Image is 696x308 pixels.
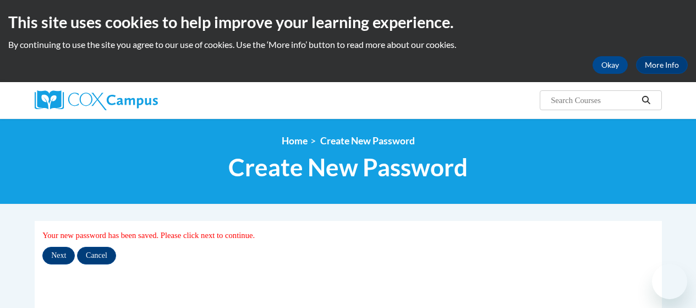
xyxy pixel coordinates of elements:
input: Cancel [77,247,116,264]
span: Create New Password [320,135,415,147]
button: Search [638,94,654,107]
a: Cox Campus [35,90,233,110]
input: Next [42,247,75,264]
a: More Info [636,56,688,74]
button: Okay [593,56,628,74]
p: By continuing to use the site you agree to our use of cookies. Use the ‘More info’ button to read... [8,39,688,51]
a: Home [282,135,308,147]
h2: This site uses cookies to help improve your learning experience. [8,11,688,33]
img: Cox Campus [35,90,158,110]
iframe: Button to launch messaging window [652,264,687,299]
input: Search Courses [550,94,638,107]
span: Create New Password [228,153,468,182]
span: Your new password has been saved. Please click next to continue. [42,231,255,240]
